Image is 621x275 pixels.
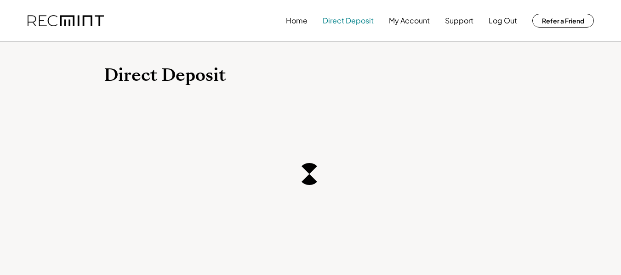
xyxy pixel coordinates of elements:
[104,65,518,86] h1: Direct Deposit
[489,11,517,30] button: Log Out
[28,15,104,27] img: recmint-logotype%403x.png
[323,11,374,30] button: Direct Deposit
[286,11,308,30] button: Home
[389,11,430,30] button: My Account
[445,11,473,30] button: Support
[532,14,594,28] button: Refer a Friend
